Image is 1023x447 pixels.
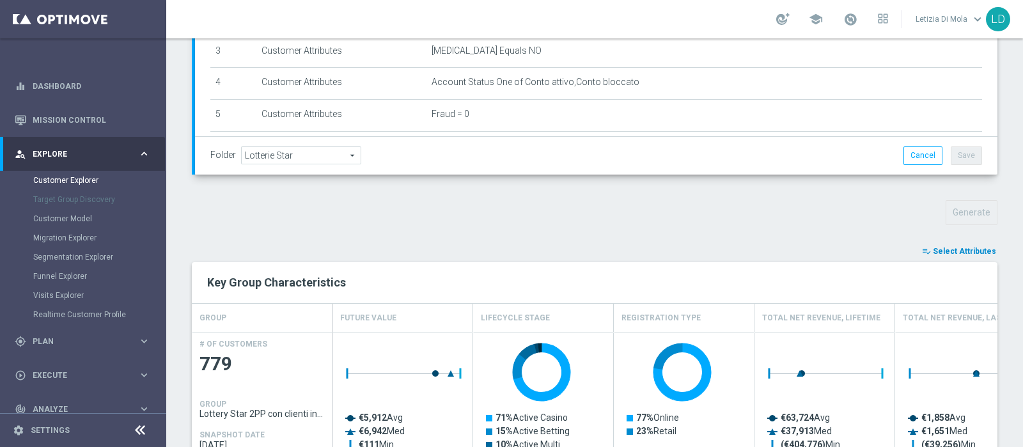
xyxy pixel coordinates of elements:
[210,150,236,161] label: Folder
[621,307,701,329] h4: Registration Type
[432,45,542,56] span: [MEDICAL_DATA] Equals NO
[359,412,387,423] tspan: €5,912
[14,336,151,347] button: gps_fixed Plan keyboard_arrow_right
[15,404,138,415] div: Analyze
[15,336,26,347] i: gps_fixed
[359,426,387,436] tspan: €6,942
[359,412,403,423] text: Avg
[636,426,653,436] tspan: 23%
[33,372,138,379] span: Execute
[207,275,982,290] h2: Key Group Characteristics
[210,99,256,131] td: 5
[481,307,550,329] h4: Lifecycle Stage
[914,10,986,29] a: Letizia Di Molakeyboard_arrow_down
[33,103,150,137] a: Mission Control
[33,190,165,209] div: Target Group Discovery
[33,69,150,103] a: Dashboard
[636,412,653,423] tspan: 77%
[33,150,138,158] span: Explore
[210,68,256,100] td: 4
[921,426,949,436] tspan: €1,651
[199,307,226,329] h4: GROUP
[256,99,426,131] td: Customer Attributes
[33,267,165,286] div: Funnel Explorer
[199,409,325,419] span: Lottery Star 2PP con clienti inf.26
[33,310,133,320] a: Realtime Customer Profile
[33,175,133,185] a: Customer Explorer
[496,426,570,436] text: Active Betting
[138,403,150,415] i: keyboard_arrow_right
[15,103,150,137] div: Mission Control
[256,131,426,163] td: Customer Attributes
[946,200,997,225] button: Generate
[33,214,133,224] a: Customer Model
[762,307,880,329] h4: Total Net Revenue, Lifetime
[33,228,165,247] div: Migration Explorer
[33,247,165,267] div: Segmentation Explorer
[496,412,568,423] text: Active Casino
[922,247,931,256] i: playlist_add_check
[432,77,639,88] span: Account Status One of Conto attivo,Conto bloccato
[33,286,165,305] div: Visits Explorer
[15,336,138,347] div: Plan
[31,427,70,434] a: Settings
[210,36,256,68] td: 3
[14,115,151,125] button: Mission Control
[921,412,949,423] tspan: €1,858
[15,81,26,92] i: equalizer
[33,233,133,243] a: Migration Explorer
[256,68,426,100] td: Customer Attributes
[903,146,942,164] button: Cancel
[33,305,165,324] div: Realtime Customer Profile
[199,430,265,439] h4: SNAPSHOT DATE
[14,81,151,91] button: equalizer Dashboard
[138,148,150,160] i: keyboard_arrow_right
[15,370,138,381] div: Execute
[33,171,165,190] div: Customer Explorer
[33,290,133,301] a: Visits Explorer
[496,426,513,436] tspan: 15%
[199,400,226,409] h4: GROUP
[33,271,133,281] a: Funnel Explorer
[809,12,823,26] span: school
[781,412,830,423] text: Avg
[15,148,26,160] i: person_search
[951,146,982,164] button: Save
[921,412,965,423] text: Avg
[971,12,985,26] span: keyboard_arrow_down
[199,352,325,377] span: 779
[636,412,679,423] text: Online
[199,340,267,349] h4: # OF CUSTOMERS
[33,252,133,262] a: Segmentation Explorer
[921,244,997,258] button: playlist_add_check Select Attributes
[13,425,24,436] i: settings
[14,149,151,159] button: person_search Explore keyboard_arrow_right
[33,209,165,228] div: Customer Model
[781,426,814,436] tspan: €37,913
[359,426,405,436] text: Med
[921,426,967,436] text: Med
[210,131,256,163] td: 6
[496,412,513,423] tspan: 71%
[781,412,815,423] tspan: €63,724
[15,370,26,381] i: play_circle_outline
[256,36,426,68] td: Customer Attributes
[15,404,26,415] i: track_changes
[15,148,138,160] div: Explore
[33,405,138,413] span: Analyze
[14,370,151,380] button: play_circle_outline Execute keyboard_arrow_right
[340,307,396,329] h4: Future Value
[14,404,151,414] button: track_changes Analyze keyboard_arrow_right
[432,109,469,120] span: Fraud = 0
[986,7,1010,31] div: LD
[933,247,996,256] span: Select Attributes
[636,426,676,436] text: Retail
[15,69,150,103] div: Dashboard
[781,426,832,436] text: Med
